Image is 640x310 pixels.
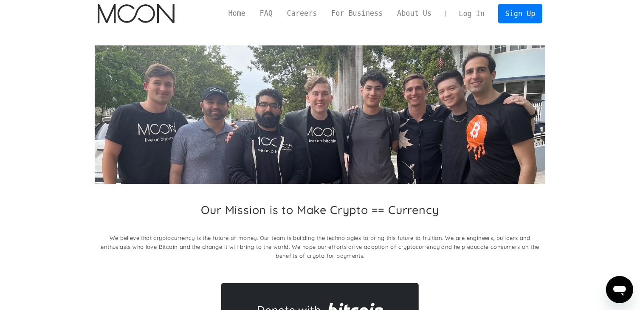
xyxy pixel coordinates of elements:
[390,8,439,19] a: About Us
[498,4,542,23] a: Sign Up
[95,234,545,260] p: We believe that cryptocurrency is the future of money. Our team is building the technologies to b...
[324,8,390,19] a: For Business
[201,203,439,217] h2: Our Mission is to Make Crypto == Currency
[253,8,280,19] a: FAQ
[98,4,175,23] img: Moon Logo
[452,4,492,23] a: Log In
[280,8,324,19] a: Careers
[98,4,175,23] a: home
[606,276,633,303] iframe: Bouton de lancement de la fenêtre de messagerie
[221,8,253,19] a: Home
